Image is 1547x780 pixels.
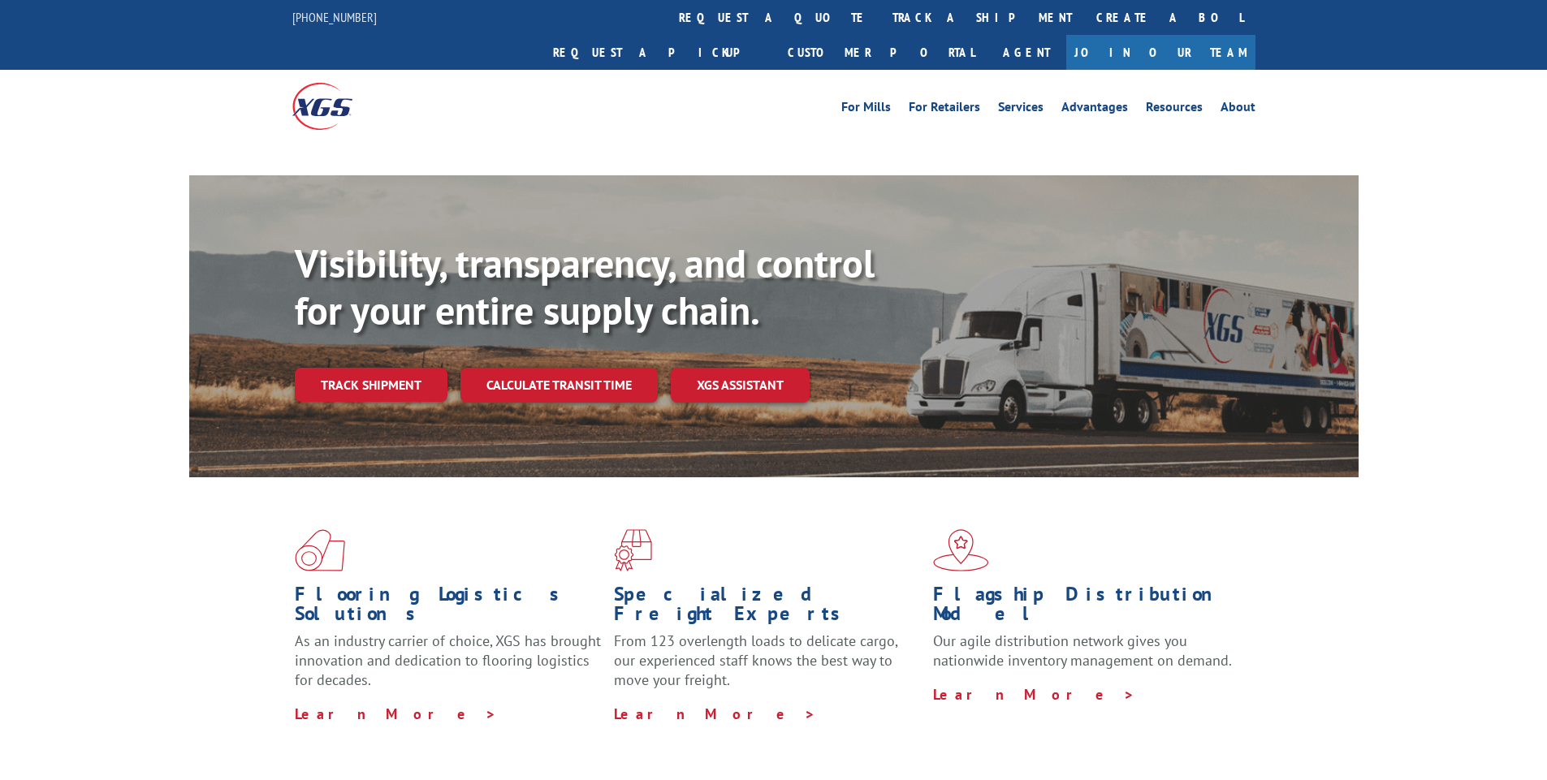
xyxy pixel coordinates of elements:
h1: Specialized Freight Experts [614,584,921,631]
h1: Flooring Logistics Solutions [295,584,602,631]
span: As an industry carrier of choice, XGS has brought innovation and dedication to flooring logistics... [295,631,601,689]
a: Join Our Team [1066,35,1255,70]
span: Our agile distribution network gives you nationwide inventory management on demand. [933,631,1232,670]
a: Calculate transit time [460,368,658,403]
a: XGS ASSISTANT [671,368,810,403]
a: Advantages [1061,101,1128,119]
a: For Retailers [909,101,980,119]
img: xgs-icon-flagship-distribution-model-red [933,529,989,571]
a: Resources [1146,101,1203,119]
img: xgs-icon-total-supply-chain-intelligence-red [295,529,345,571]
a: For Mills [841,101,891,119]
a: Track shipment [295,368,447,402]
a: Agent [987,35,1066,70]
b: Visibility, transparency, and control for your entire supply chain. [295,238,875,335]
a: Request a pickup [541,35,776,70]
a: Learn More > [614,705,816,723]
a: Learn More > [933,685,1135,704]
p: From 123 overlength loads to delicate cargo, our experienced staff knows the best way to move you... [614,631,921,704]
a: Learn More > [295,705,497,723]
a: [PHONE_NUMBER] [292,9,377,25]
h1: Flagship Distribution Model [933,584,1240,631]
a: Customer Portal [776,35,987,70]
a: Services [998,101,1044,119]
img: xgs-icon-focused-on-flooring-red [614,529,652,571]
a: About [1221,101,1255,119]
